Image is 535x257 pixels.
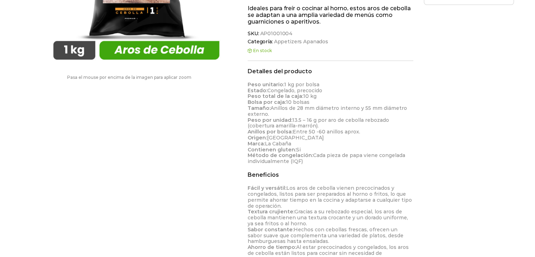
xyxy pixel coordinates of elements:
[248,82,413,164] p: 1 kg por bolsa Congelado, precocido 10 kg 10 bolsas Anillos de 28 mm diámetro interno y 55 mm diá...
[248,152,313,158] strong: Método de congelación:
[248,134,267,141] strong: Origen:
[248,81,284,88] strong: Peso unitario:
[259,31,293,37] span: AP01001004
[248,5,413,25] p: Ideales para freír o cocinar al horno, estos aros de cebolla se adaptan a una amplia variedad de ...
[248,140,265,147] strong: Marca:
[248,128,293,135] strong: Anillos por bolsa:
[248,87,267,94] strong: Estado:
[248,48,413,53] p: En stock
[248,146,296,153] strong: Contienen gluten:
[248,93,303,99] strong: Peso total de la caja:
[248,99,286,105] strong: Bolsa por caja:
[21,75,237,80] p: Pasa el mouse por encima de la imagen para aplicar zoom
[248,185,286,191] strong: Fácil y versátil:
[248,244,296,250] strong: Ahorro de tiempo:
[248,117,292,123] strong: Peso por unidad:
[248,226,294,233] strong: Sabor constante:
[248,68,413,75] h2: Detalles del producto
[248,39,413,45] span: Categoría:
[248,171,413,178] h2: Beneficios
[273,39,328,45] a: Appetizers Apanados
[248,208,294,215] strong: Textura crujiente:
[248,31,413,37] span: SKU:
[248,105,270,111] strong: Tamaño:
